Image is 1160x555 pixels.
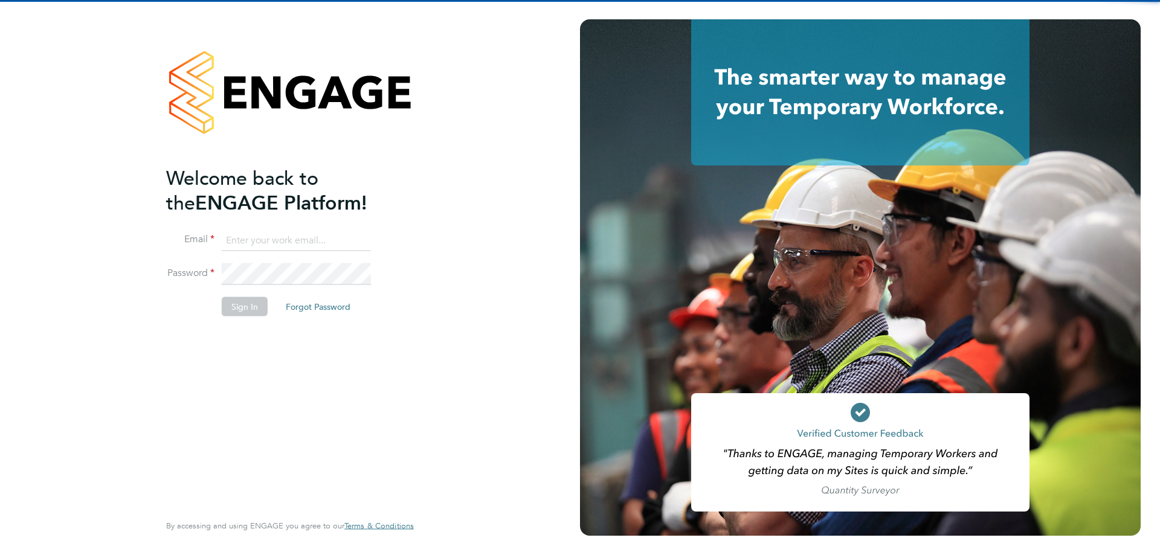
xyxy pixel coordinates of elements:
a: Terms & Conditions [344,521,414,531]
h2: ENGAGE Platform! [166,165,402,215]
label: Email [166,233,214,246]
input: Enter your work email... [222,229,371,251]
span: Welcome back to the [166,166,318,214]
button: Sign In [222,297,268,316]
label: Password [166,267,214,280]
button: Forgot Password [276,297,360,316]
span: By accessing and using ENGAGE you agree to our [166,521,414,531]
